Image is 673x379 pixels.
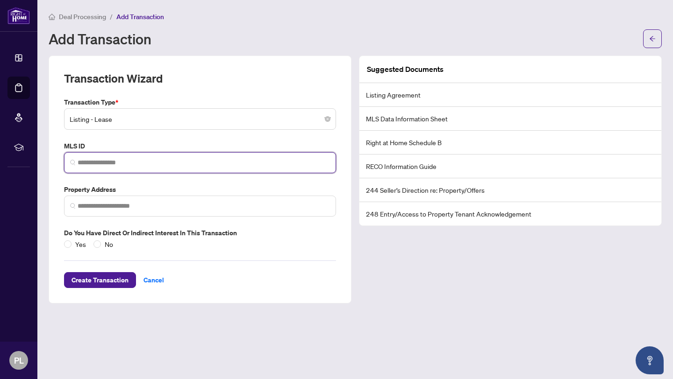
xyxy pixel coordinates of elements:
[64,272,136,288] button: Create Transaction
[359,107,661,131] li: MLS Data Information Sheet
[7,7,30,24] img: logo
[649,35,656,42] span: arrow-left
[636,346,664,374] button: Open asap
[325,116,330,122] span: close-circle
[143,273,164,288] span: Cancel
[359,202,661,225] li: 248 Entry/Access to Property Tenant Acknowledgement
[49,14,55,20] span: home
[136,272,172,288] button: Cancel
[367,63,444,75] article: Suggested Documents
[14,354,24,367] span: PL
[70,203,76,209] img: search_icon
[110,11,113,22] li: /
[72,273,129,288] span: Create Transaction
[59,13,106,21] span: Deal Processing
[64,228,336,238] label: Do you have direct or indirect interest in this transaction
[64,184,336,195] label: Property Address
[359,178,661,202] li: 244 Seller’s Direction re: Property/Offers
[359,83,661,107] li: Listing Agreement
[70,160,76,165] img: search_icon
[101,239,117,249] span: No
[64,71,163,86] h2: Transaction Wizard
[116,13,164,21] span: Add Transaction
[64,141,336,151] label: MLS ID
[72,239,90,249] span: Yes
[49,31,151,46] h1: Add Transaction
[359,131,661,154] li: Right at Home Schedule B
[359,154,661,178] li: RECO Information Guide
[70,110,330,128] span: Listing - Lease
[64,97,336,107] label: Transaction Type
